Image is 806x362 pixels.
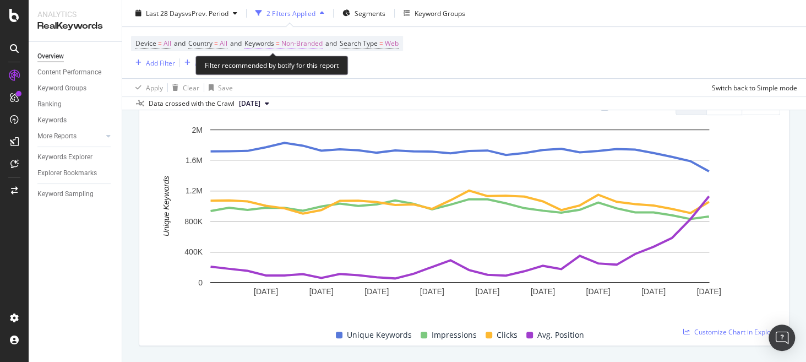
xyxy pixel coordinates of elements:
button: Apply [131,79,163,96]
button: Keyword Groups [399,4,470,22]
button: Clear [168,79,199,96]
div: Keyword Sampling [37,188,94,200]
text: [DATE] [641,287,666,296]
div: Keywords Explorer [37,152,92,163]
span: = [276,39,280,48]
span: = [214,39,218,48]
a: Keywords Explorer [37,152,114,163]
span: and [230,39,242,48]
span: Country [188,39,213,48]
div: Data crossed with the Crawl [149,99,235,109]
div: Ranking [37,99,62,110]
span: 2025 Sep. 9th [239,99,260,109]
a: Explorer Bookmarks [37,168,114,179]
a: Keyword Sampling [37,188,114,200]
text: Unique Keywords [162,176,171,236]
div: Clear [183,83,199,92]
div: Open Intercom Messenger [769,325,795,351]
span: Last 28 Days [146,8,185,18]
button: Add Filter Group [180,56,245,69]
span: All [220,36,227,51]
button: [DATE] [235,97,274,110]
button: Last 28 DaysvsPrev. Period [131,4,242,22]
text: [DATE] [309,287,334,296]
text: [DATE] [531,287,555,296]
div: Content Performance [37,67,101,78]
span: and [174,39,186,48]
div: Keyword Groups [415,8,465,18]
span: Search Type [340,39,378,48]
text: [DATE] [254,287,278,296]
span: Keywords [244,39,274,48]
button: Segments [338,4,390,22]
text: 800K [184,217,203,226]
span: Impressions [432,328,477,342]
span: Clicks [497,328,518,342]
div: Keyword Groups [37,83,86,94]
text: 1.6M [186,156,203,165]
div: Overview [37,51,64,62]
a: Keywords [37,115,114,126]
span: and [325,39,337,48]
text: 2M [192,125,203,134]
span: = [158,39,162,48]
div: Apply [146,83,163,92]
a: Ranking [37,99,114,110]
span: Avg. Position [537,328,584,342]
span: Unique Keywords [347,328,412,342]
svg: A chart. [148,124,772,316]
a: Customize Chart in Explorer [683,327,780,337]
div: Keywords [37,115,67,126]
text: 1.2M [186,186,203,195]
a: Content Performance [37,67,114,78]
div: Add Filter [146,58,175,67]
div: Explorer Bookmarks [37,168,97,179]
button: Switch back to Simple mode [707,79,797,96]
a: Keyword Groups [37,83,114,94]
div: Filter recommended by botify for this report [195,56,348,75]
div: Analytics [37,9,113,20]
span: Non-Branded [281,36,323,51]
span: Segments [355,8,385,18]
a: Overview [37,51,114,62]
a: More Reports [37,131,103,142]
button: Save [204,79,233,96]
text: [DATE] [420,287,444,296]
div: RealKeywords [37,20,113,33]
text: [DATE] [696,287,721,296]
div: Save [218,83,233,92]
span: vs Prev. Period [185,8,228,18]
span: Customize Chart in Explorer [694,327,780,337]
button: Add Filter [131,56,175,69]
button: 2 Filters Applied [251,4,329,22]
div: 2 Filters Applied [266,8,315,18]
div: Switch back to Simple mode [712,83,797,92]
span: Web [385,36,399,51]
span: All [164,36,171,51]
span: = [379,39,383,48]
text: [DATE] [586,287,610,296]
text: [DATE] [475,287,499,296]
span: Device [135,39,156,48]
text: 400K [184,247,203,256]
text: [DATE] [364,287,389,296]
div: Add Filter Group [195,58,245,67]
text: 0 [198,278,203,287]
div: More Reports [37,131,77,142]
